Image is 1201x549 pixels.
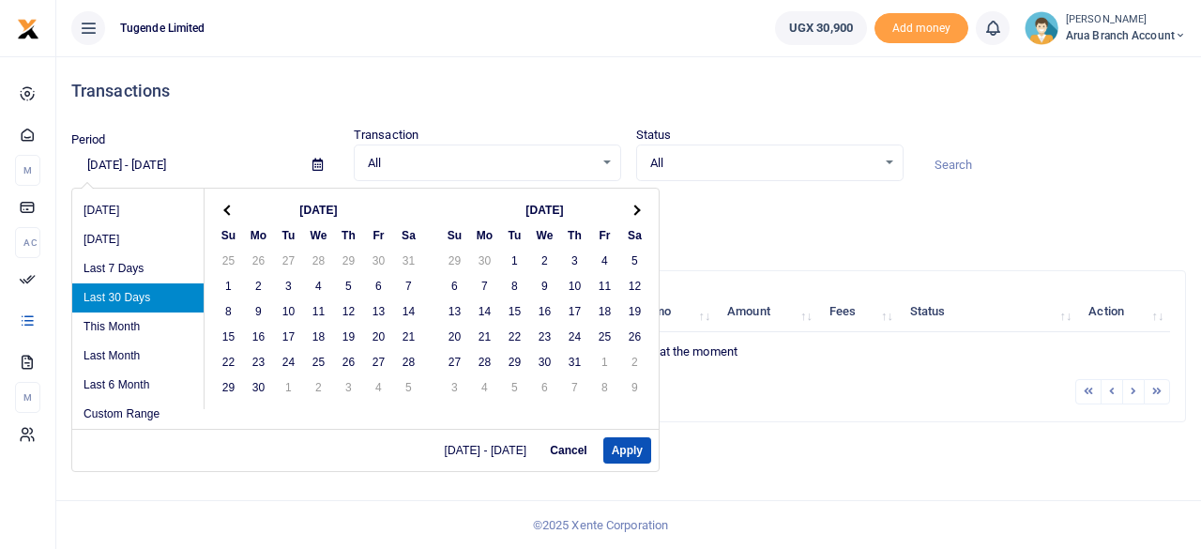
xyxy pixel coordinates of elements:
li: Last 7 Days [72,254,204,283]
li: This Month [72,313,204,342]
td: 20 [440,324,470,349]
li: M [15,155,40,186]
td: 3 [440,374,470,400]
td: 16 [530,298,560,324]
span: Arua Branch Account [1066,27,1186,44]
th: Fr [590,222,620,248]
td: 28 [394,349,424,374]
td: 31 [394,248,424,273]
li: M [15,382,40,413]
td: 9 [620,374,650,400]
td: 5 [500,374,530,400]
span: Tugende Limited [113,20,213,37]
td: 7 [470,273,500,298]
li: Toup your wallet [874,13,968,44]
td: 23 [244,349,274,374]
td: 6 [364,273,394,298]
td: 29 [334,248,364,273]
h4: Transactions [71,81,1186,101]
span: Add money [874,13,968,44]
td: 2 [244,273,274,298]
td: 1 [590,349,620,374]
td: 18 [304,324,334,349]
th: Status: activate to sort column ascending [900,292,1079,332]
td: 29 [500,349,530,374]
td: 15 [500,298,530,324]
td: 9 [244,298,274,324]
label: Transaction [354,126,418,145]
th: Su [214,222,244,248]
td: 25 [590,324,620,349]
td: 1 [500,248,530,273]
td: 14 [470,298,500,324]
td: 11 [304,298,334,324]
td: 19 [334,324,364,349]
td: 24 [274,349,304,374]
td: 7 [394,273,424,298]
td: 2 [530,248,560,273]
th: Mo [244,222,274,248]
td: 26 [620,324,650,349]
td: 30 [530,349,560,374]
li: Last 6 Month [72,371,204,400]
td: 17 [274,324,304,349]
td: 5 [620,248,650,273]
td: 31 [560,349,590,374]
li: Custom Range [72,400,204,429]
th: Su [440,222,470,248]
input: Search [919,149,1186,181]
td: 25 [214,248,244,273]
th: Th [334,222,364,248]
img: logo-small [17,18,39,40]
td: 27 [440,349,470,374]
td: 26 [244,248,274,273]
td: 6 [530,374,560,400]
th: Memo: activate to sort column ascending [626,292,717,332]
td: 21 [394,324,424,349]
th: Fr [364,222,394,248]
a: UGX 30,900 [775,11,867,45]
td: 21 [470,324,500,349]
td: 4 [470,374,500,400]
td: 17 [560,298,590,324]
td: 30 [364,248,394,273]
th: We [530,222,560,248]
li: [DATE] [72,225,204,254]
td: 3 [560,248,590,273]
td: 4 [364,374,394,400]
td: 8 [214,298,244,324]
td: 4 [590,248,620,273]
span: All [368,154,594,173]
td: 30 [470,248,500,273]
td: 23 [530,324,560,349]
li: Last 30 Days [72,283,204,313]
li: Ac [15,227,40,258]
td: 29 [440,248,470,273]
td: 6 [440,273,470,298]
th: Th [560,222,590,248]
td: 7 [560,374,590,400]
td: 12 [334,298,364,324]
li: [DATE] [72,196,204,225]
span: All [650,154,876,173]
a: logo-small logo-large logo-large [17,21,39,35]
td: 3 [274,273,304,298]
td: 14 [394,298,424,324]
td: 13 [364,298,394,324]
td: 15 [214,324,244,349]
td: 29 [214,374,244,400]
td: 1 [274,374,304,400]
span: [DATE] - [DATE] [445,445,535,456]
td: 12 [620,273,650,298]
li: Wallet ballance [768,11,874,45]
td: 25 [304,349,334,374]
td: 11 [590,273,620,298]
td: 22 [214,349,244,374]
td: 13 [440,298,470,324]
td: 19 [620,298,650,324]
th: Amount: activate to sort column ascending [717,292,819,332]
td: 3 [334,374,364,400]
label: Period [71,130,106,149]
td: 18 [590,298,620,324]
th: [DATE] [470,197,620,222]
